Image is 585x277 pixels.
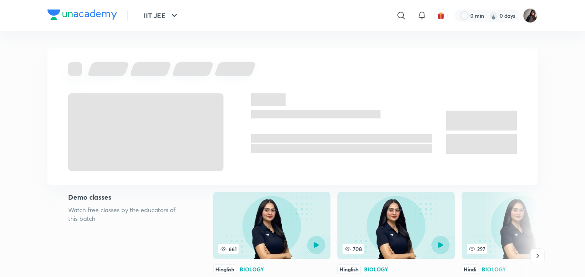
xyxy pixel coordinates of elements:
[437,12,445,19] img: avatar
[47,10,117,22] a: Company Logo
[434,9,448,22] button: avatar
[138,7,185,24] button: IIT JEE
[364,267,388,272] div: Biology
[213,264,236,274] div: Hinglish
[482,267,506,272] div: Biology
[343,244,364,254] span: 708
[489,11,498,20] img: streak
[218,244,239,254] span: 661
[523,8,538,23] img: Afeera M
[68,206,186,223] p: Watch free classes by the educators of this batch
[240,267,264,272] div: Biology
[337,264,361,274] div: Hinglish
[68,192,186,202] h5: Demo classes
[462,264,478,274] div: Hindi
[47,10,117,20] img: Company Logo
[467,244,487,254] span: 297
